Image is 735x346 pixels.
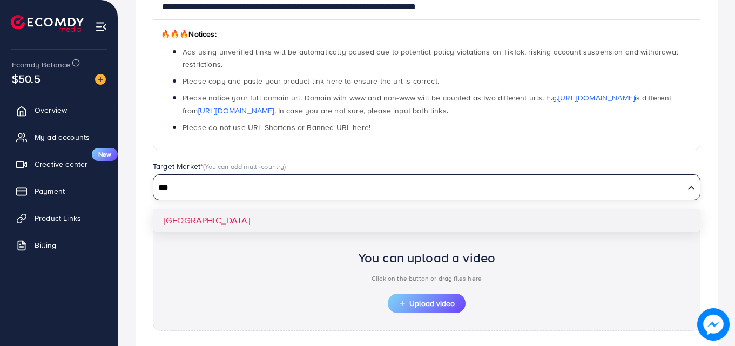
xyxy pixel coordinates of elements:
a: My ad accounts [8,126,110,148]
span: Please do not use URL Shortens or Banned URL here! [183,122,370,133]
a: Billing [8,234,110,256]
span: Please notice your full domain url. Domain with www and non-www will be counted as two different ... [183,92,671,116]
div: Search for option [153,174,700,200]
span: Creative center [35,159,87,169]
input: Search for option [154,180,683,196]
label: Target Market [153,161,286,172]
span: $50.5 [12,71,41,86]
a: Payment [8,180,110,202]
a: Product Links [8,207,110,229]
span: Please copy and paste your product link here to ensure the url is correct. [183,76,439,86]
span: Notices: [161,29,217,39]
img: logo [11,15,84,32]
h2: You can upload a video [358,250,496,266]
img: menu [95,21,107,33]
span: New [92,148,118,161]
span: Upload video [399,300,455,307]
span: 🔥🔥🔥 [161,29,188,39]
span: Overview [35,105,67,116]
span: Ads using unverified links will be automatically paused due to potential policy violations on Tik... [183,46,678,70]
span: Payment [35,186,65,196]
p: Click on the button or drag files here [358,272,496,285]
a: [URL][DOMAIN_NAME] [558,92,635,103]
img: image [697,308,730,341]
li: [GEOGRAPHIC_DATA] [153,209,700,232]
button: Upload video [388,294,466,313]
a: Creative centerNew [8,153,110,175]
span: Billing [35,240,56,250]
span: My ad accounts [35,132,90,143]
a: Overview [8,99,110,121]
img: image [95,74,106,85]
span: (You can add multi-country) [203,161,286,171]
span: Product Links [35,213,81,223]
span: Ecomdy Balance [12,59,70,70]
a: [URL][DOMAIN_NAME] [198,105,274,116]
